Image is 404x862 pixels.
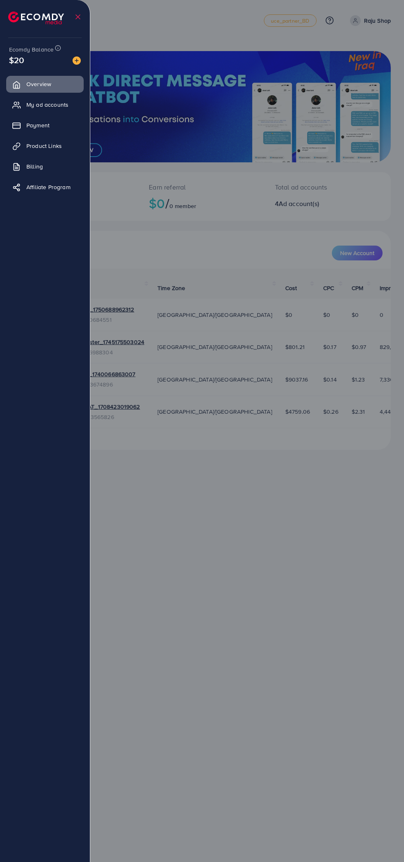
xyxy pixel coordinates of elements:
a: Payment [6,117,84,134]
img: logo [8,12,64,24]
span: Affiliate Program [26,183,70,191]
span: Billing [26,162,43,171]
a: Affiliate Program [6,179,84,195]
span: Payment [26,121,49,129]
span: My ad accounts [26,101,68,109]
a: My ad accounts [6,96,84,113]
span: Overview [26,80,51,88]
span: $20 [9,54,24,66]
span: Ecomdy Balance [9,45,54,54]
img: image [73,56,81,65]
a: Product Links [6,138,84,154]
a: Billing [6,158,84,175]
span: Product Links [26,142,62,150]
a: Overview [6,76,84,92]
